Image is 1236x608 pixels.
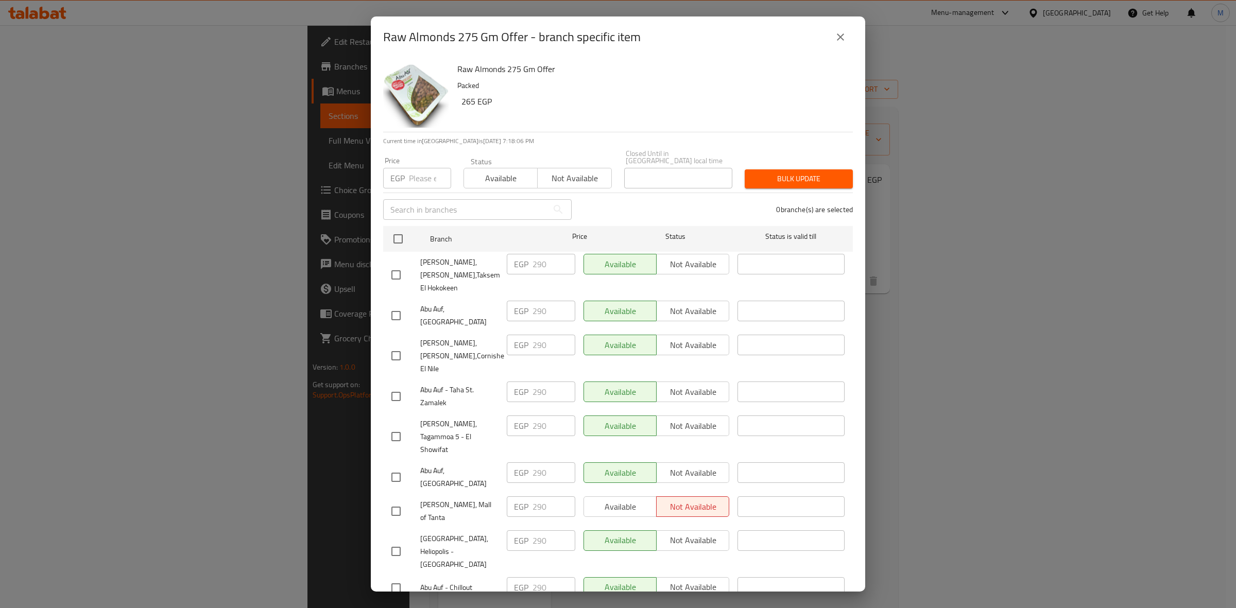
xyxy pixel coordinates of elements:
[420,532,499,571] span: [GEOGRAPHIC_DATA], Heliopolis - [GEOGRAPHIC_DATA]
[390,172,405,184] p: EGP
[828,25,853,49] button: close
[430,233,537,246] span: Branch
[409,168,451,188] input: Please enter price
[383,136,853,146] p: Current time in [GEOGRAPHIC_DATA] is [DATE] 7:18:06 PM
[420,464,499,490] span: Abu Auf, [GEOGRAPHIC_DATA]
[745,169,853,188] button: Bulk update
[533,415,575,436] input: Please enter price
[514,258,528,270] p: EGP
[533,530,575,551] input: Please enter price
[537,168,611,188] button: Not available
[383,62,449,128] img: Raw Almonds 275 Gm Offer
[420,581,499,594] span: Abu Auf - Chillout
[533,577,575,598] input: Please enter price
[533,381,575,402] input: Please enter price
[533,254,575,274] input: Please enter price
[753,172,845,185] span: Bulk update
[457,79,845,92] p: Packed
[514,534,528,547] p: EGP
[514,500,528,513] p: EGP
[514,581,528,594] p: EGP
[514,420,528,432] p: EGP
[514,339,528,351] p: EGP
[514,386,528,398] p: EGP
[622,230,729,243] span: Status
[468,171,534,186] span: Available
[420,256,499,294] span: [PERSON_NAME],[PERSON_NAME],Taksem El Hokokeen
[420,498,499,524] span: [PERSON_NAME], Mall of Tanta
[533,496,575,517] input: Please enter price
[420,384,499,409] span: Abu Auf - Taha St. Zamalek
[457,62,845,76] h6: Raw Almonds 275 Gm Offer
[461,94,845,109] h6: 265 EGP
[545,230,614,243] span: Price
[737,230,845,243] span: Status is valid till
[463,168,538,188] button: Available
[420,418,499,456] span: [PERSON_NAME], Tagammoa 5 - El Showifat
[533,462,575,483] input: Please enter price
[514,466,528,479] p: EGP
[420,337,499,375] span: [PERSON_NAME],[PERSON_NAME],Cornishe El Nile
[420,303,499,328] span: Abu Auf, [GEOGRAPHIC_DATA]
[776,204,853,215] p: 0 branche(s) are selected
[533,301,575,321] input: Please enter price
[383,29,641,45] h2: Raw Almonds 275 Gm Offer - branch specific item
[533,335,575,355] input: Please enter price
[514,305,528,317] p: EGP
[542,171,607,186] span: Not available
[383,199,548,220] input: Search in branches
